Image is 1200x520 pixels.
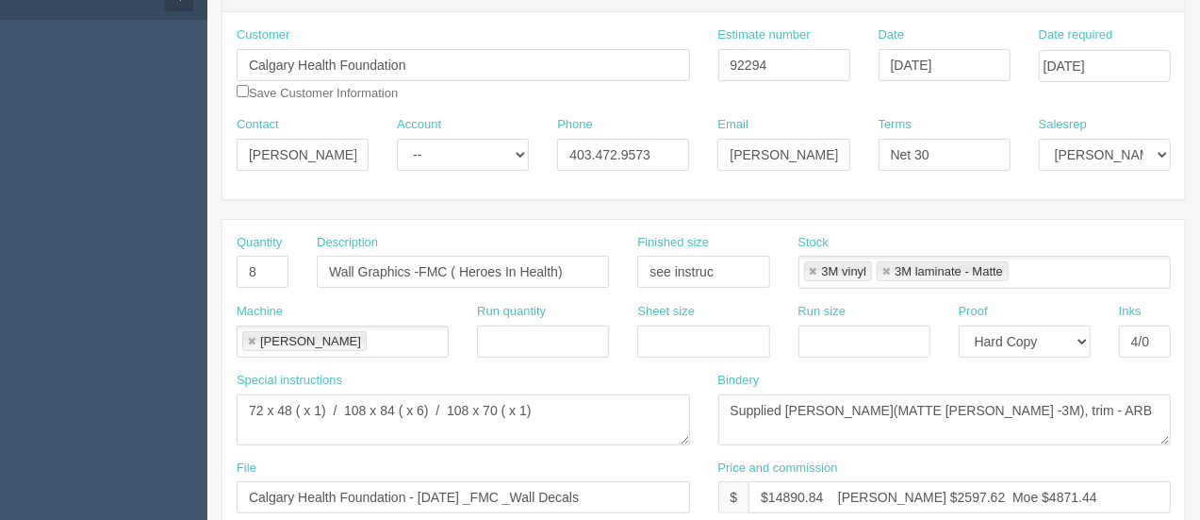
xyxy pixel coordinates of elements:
label: Date [879,26,904,44]
div: Save Customer Information [237,26,690,102]
textarea: Supplied [PERSON_NAME](MATTE [PERSON_NAME] -3M), trim - ARB [718,394,1172,445]
input: Enter customer name [237,49,690,81]
label: Estimate number [718,26,811,44]
label: Price and commission [718,460,838,478]
div: [PERSON_NAME] [260,335,361,347]
label: Inks [1119,303,1142,321]
label: Quantity [237,234,282,252]
label: Date required [1039,26,1113,44]
label: File [237,460,256,478]
label: Run quantity [477,303,546,321]
div: 3M laminate - Matte [895,265,1003,277]
label: Terms [879,116,912,134]
label: Special instructions [237,372,342,390]
label: Finished size [637,234,709,252]
label: Contact [237,116,279,134]
label: Salesrep [1039,116,1087,134]
label: Customer [237,26,289,44]
label: Stock [798,234,830,252]
label: Sheet size [637,303,695,321]
label: Machine [237,303,283,321]
label: Phone [557,116,593,134]
label: Account [397,116,441,134]
div: 3M vinyl [822,265,867,277]
label: Email [717,116,748,134]
label: Proof [959,303,988,321]
label: Description [317,234,378,252]
label: Run size [798,303,847,321]
label: Bindery [718,372,760,390]
textarea: 72 x 48 ( x 1) / 108 x 84 ( x 6) / 108 x 70 ( x 1) [237,394,690,445]
div: $ [718,481,749,513]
